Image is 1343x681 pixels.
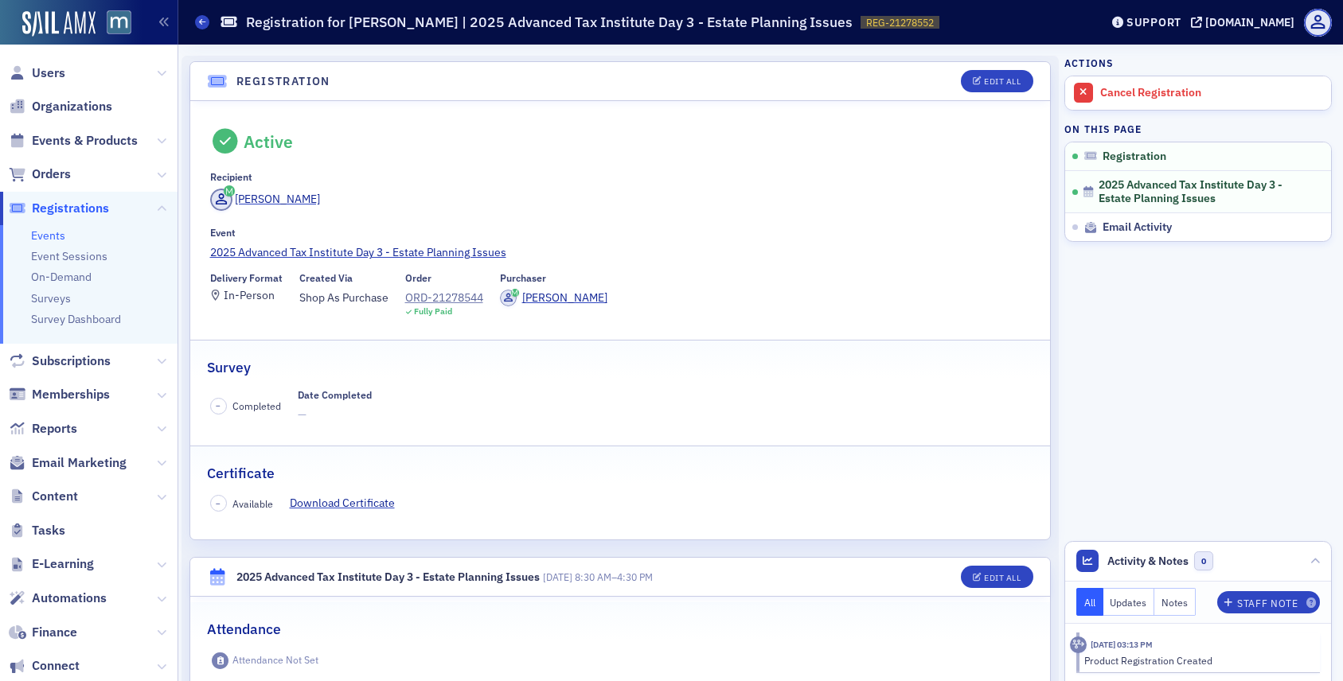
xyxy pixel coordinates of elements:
[299,290,388,306] span: Shop As Purchase
[984,77,1021,86] div: Edit All
[542,570,652,583] span: –
[210,227,236,239] div: Event
[31,228,65,243] a: Events
[32,386,110,403] span: Memberships
[232,496,273,511] span: Available
[32,454,127,472] span: Email Marketing
[31,291,71,305] a: Surveys
[246,13,853,32] h1: Registration for [PERSON_NAME] | 2025 Advanced Tax Institute Day 3 - Estate Planning Issues
[500,290,607,306] a: [PERSON_NAME]
[414,306,452,317] div: Fully Paid
[542,570,572,583] span: [DATE]
[32,132,138,150] span: Events & Products
[207,357,251,378] h2: Survey
[984,574,1021,582] div: Edit All
[1064,56,1114,70] h4: Actions
[207,619,281,640] h2: Attendance
[32,590,107,607] span: Automations
[1103,150,1166,164] span: Registration
[961,70,1033,92] button: Edit All
[32,624,77,641] span: Finance
[405,272,431,284] div: Order
[299,272,353,284] div: Created Via
[235,191,320,208] div: [PERSON_NAME]
[1191,17,1300,28] button: [DOMAIN_NAME]
[210,171,252,183] div: Recipient
[1304,9,1332,37] span: Profile
[9,352,111,370] a: Subscriptions
[107,10,131,35] img: SailAMX
[244,131,293,152] div: Active
[236,569,540,586] div: 2025 Advanced Tax Institute Day 3 - Estate Planning Issues
[232,399,281,413] span: Completed
[32,420,77,438] span: Reports
[1154,588,1196,616] button: Notes
[210,244,1031,261] a: 2025 Advanced Tax Institute Day 3 - Estate Planning Issues
[236,73,330,90] h4: Registration
[9,386,110,403] a: Memberships
[32,657,80,675] span: Connect
[9,624,77,641] a: Finance
[210,189,321,211] a: [PERSON_NAME]
[32,98,112,115] span: Organizations
[1100,86,1323,100] div: Cancel Registration
[1103,220,1172,235] span: Email Activity
[31,312,121,326] a: Survey Dashboard
[32,488,78,505] span: Content
[298,407,372,423] span: —
[1126,15,1181,29] div: Support
[1194,551,1214,571] span: 0
[232,654,318,666] div: Attendance Not Set
[9,488,78,505] a: Content
[290,495,407,512] a: Download Certificate
[1076,588,1103,616] button: All
[500,272,546,284] div: Purchaser
[9,420,77,438] a: Reports
[32,522,65,539] span: Tasks
[22,11,96,37] img: SailAMX
[9,98,112,115] a: Organizations
[9,555,94,573] a: E-Learning
[9,657,80,675] a: Connect
[866,16,934,29] span: REG-21278552
[1103,588,1155,616] button: Updates
[9,132,138,150] a: Events & Products
[405,290,483,306] a: ORD-21278544
[31,270,92,284] a: On-Demand
[1237,599,1298,608] div: Staff Note
[1070,636,1087,653] div: Activity
[9,454,127,472] a: Email Marketing
[1107,553,1189,570] span: Activity & Notes
[32,64,65,82] span: Users
[32,555,94,573] span: E-Learning
[9,200,109,217] a: Registrations
[1091,639,1153,650] time: 8/19/2025 03:13 PM
[522,290,607,306] div: [PERSON_NAME]
[9,522,65,539] a: Tasks
[961,566,1033,588] button: Edit All
[1064,122,1332,136] h4: On this page
[1205,15,1294,29] div: [DOMAIN_NAME]
[9,64,65,82] a: Users
[9,590,107,607] a: Automations
[216,498,221,509] span: –
[32,352,111,370] span: Subscriptions
[207,463,275,484] h2: Certificate
[1099,178,1310,206] span: 2025 Advanced Tax Institute Day 3 - Estate Planning Issues
[32,165,71,183] span: Orders
[224,291,275,300] div: In-Person
[32,200,109,217] span: Registrations
[1084,653,1310,667] div: Product Registration Created
[1065,76,1331,110] a: Cancel Registration
[1217,591,1320,613] button: Staff Note
[96,10,131,37] a: View Homepage
[31,249,107,263] a: Event Sessions
[298,389,372,401] div: Date Completed
[9,165,71,183] a: Orders
[574,570,611,583] time: 8:30 AM
[210,272,283,284] div: Delivery Format
[616,570,652,583] time: 4:30 PM
[216,400,221,411] span: –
